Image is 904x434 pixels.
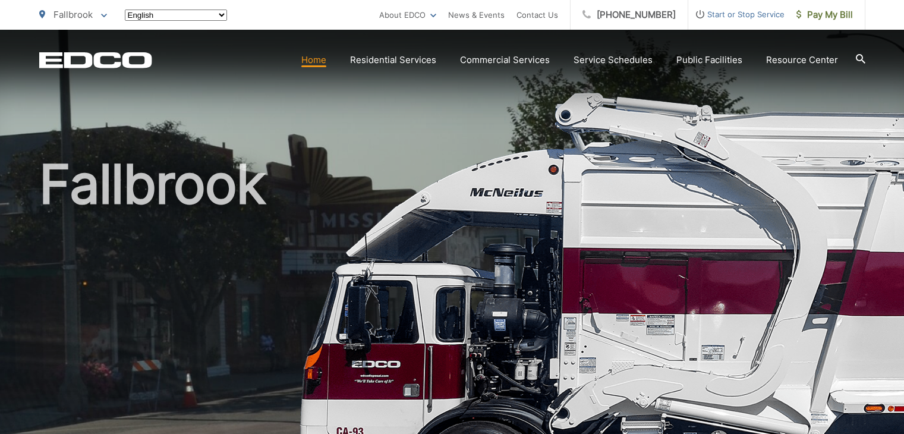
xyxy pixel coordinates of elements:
[301,53,326,67] a: Home
[766,53,838,67] a: Resource Center
[53,9,93,20] span: Fallbrook
[574,53,653,67] a: Service Schedules
[39,52,152,68] a: EDCD logo. Return to the homepage.
[125,10,227,21] select: Select a language
[379,8,436,22] a: About EDCO
[460,53,550,67] a: Commercial Services
[448,8,505,22] a: News & Events
[516,8,558,22] a: Contact Us
[676,53,742,67] a: Public Facilities
[796,8,853,22] span: Pay My Bill
[350,53,436,67] a: Residential Services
